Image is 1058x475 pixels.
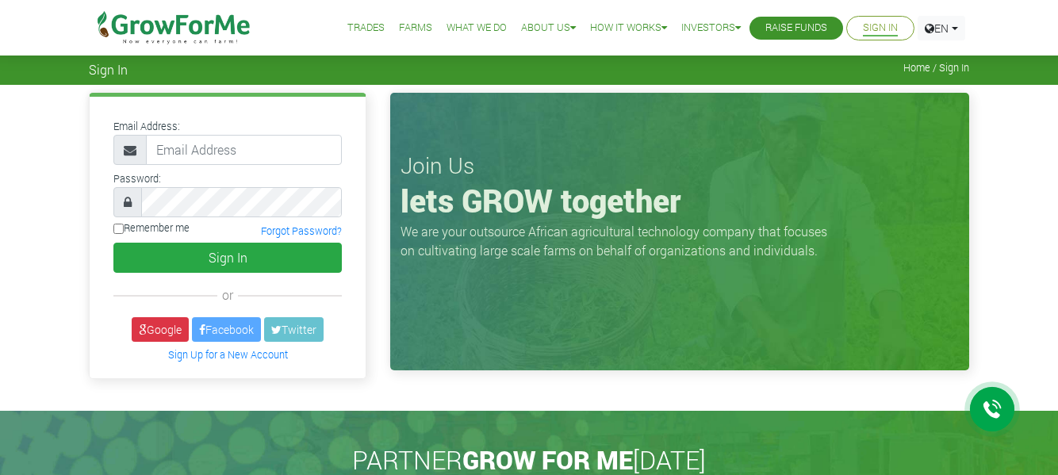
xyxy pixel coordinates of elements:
a: What We Do [447,20,507,36]
label: Remember me [113,220,190,236]
a: How it Works [590,20,667,36]
input: Email Address [146,135,342,165]
p: We are your outsource African agricultural technology company that focuses on cultivating large s... [401,222,837,260]
button: Sign In [113,243,342,273]
div: or [113,285,342,305]
span: Sign In [89,62,128,77]
h3: Join Us [401,152,959,179]
a: Forgot Password? [261,224,342,237]
a: Google [132,317,189,342]
span: Home / Sign In [903,62,969,74]
a: Sign Up for a New Account [168,348,288,361]
h2: PARTNER [DATE] [95,445,963,475]
label: Email Address: [113,119,180,134]
a: About Us [521,20,576,36]
a: EN [918,16,965,40]
a: Investors [681,20,741,36]
a: Raise Funds [765,20,827,36]
label: Password: [113,171,161,186]
a: Sign In [863,20,898,36]
input: Remember me [113,224,124,234]
a: Trades [347,20,385,36]
h1: lets GROW together [401,182,959,220]
a: Farms [399,20,432,36]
